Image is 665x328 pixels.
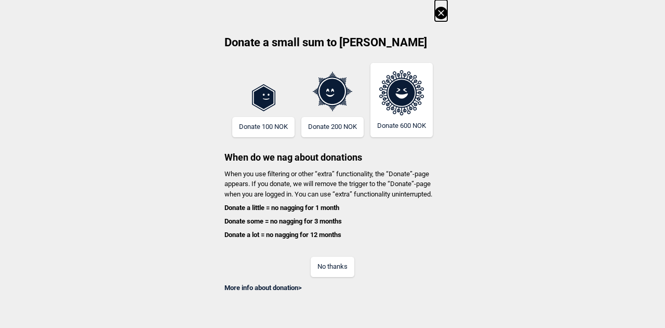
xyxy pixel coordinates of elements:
[224,231,341,239] b: Donate a lot = no nagging for 12 months
[224,284,302,292] a: More info about donation>
[218,169,447,240] p: When you use filtering or other “extra” functionality, the “Donate”-page appears. If you donate, ...
[370,63,433,137] button: Donate 600 NOK
[218,137,447,164] h3: When do we nag about donations
[311,257,354,277] button: No thanks
[301,117,364,137] button: Donate 200 NOK
[224,204,339,212] b: Donate a little = no nagging for 1 month
[218,35,447,58] h2: Donate a small sum to [PERSON_NAME]
[232,117,295,137] button: Donate 100 NOK
[224,217,342,225] b: Donate some = no nagging for 3 months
